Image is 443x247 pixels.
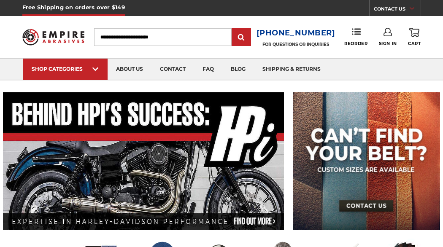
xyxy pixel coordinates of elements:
span: Reorder [344,41,367,46]
span: Cart [408,41,421,46]
a: about us [108,59,151,80]
div: SHOP CATEGORIES [32,66,99,72]
img: Empire Abrasives [22,25,84,49]
a: contact [151,59,194,80]
a: Reorder [344,28,367,46]
span: Sign In [379,41,397,46]
img: promo banner for custom belts. [293,92,440,230]
a: Cart [408,28,421,46]
img: Banner for an interview featuring Horsepower Inc who makes Harley performance upgrades featured o... [3,92,284,230]
a: faq [194,59,222,80]
a: CONTACT US [374,4,421,16]
a: shipping & returns [254,59,329,80]
input: Submit [233,29,250,46]
a: blog [222,59,254,80]
a: [PHONE_NUMBER] [257,27,335,39]
p: FOR QUESTIONS OR INQUIRIES [257,42,335,47]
